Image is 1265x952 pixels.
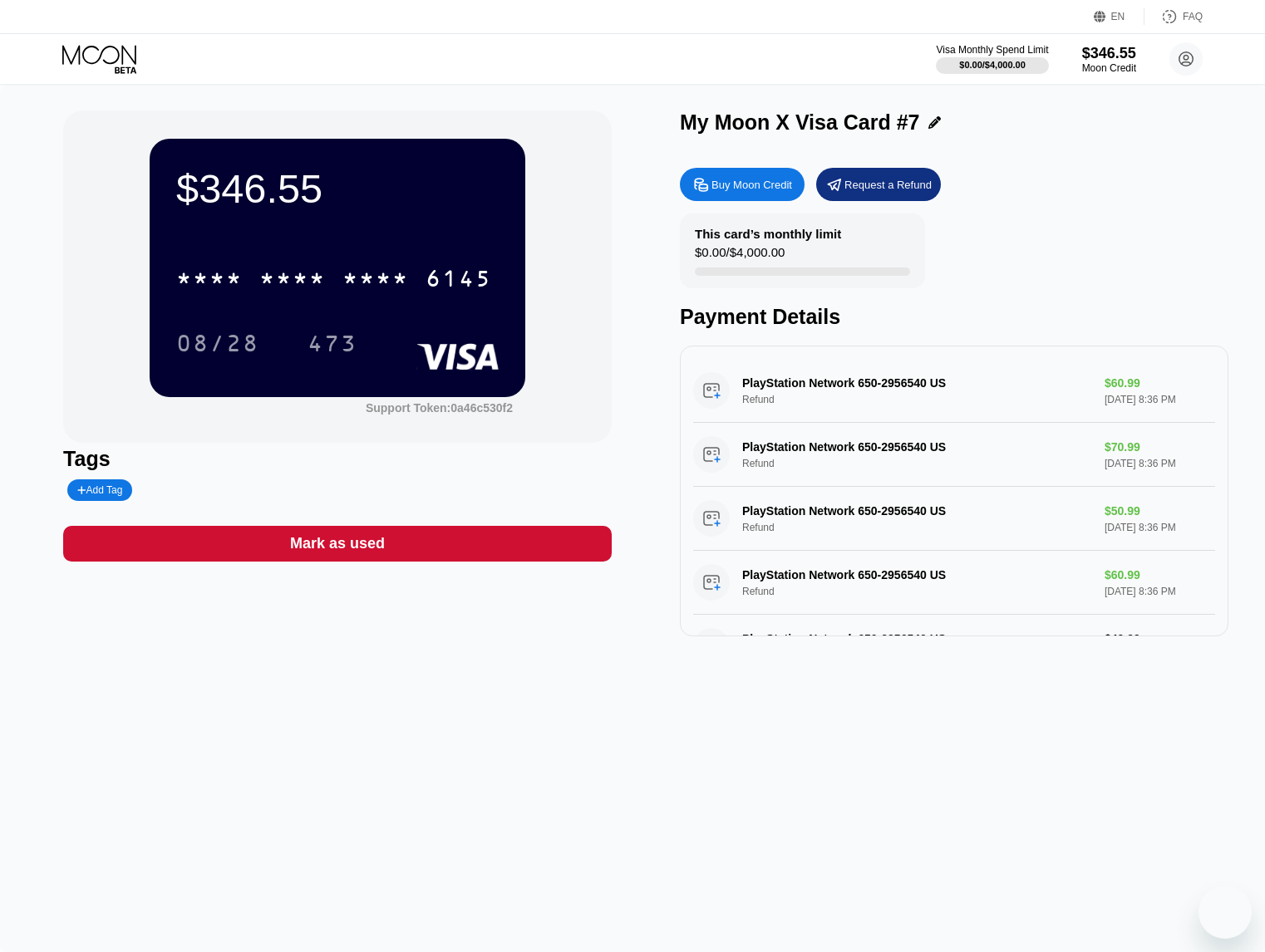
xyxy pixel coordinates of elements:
[680,305,1228,329] div: Payment Details
[1111,11,1125,22] div: EN
[936,44,1048,56] div: Visa Monthly Spend Limit
[67,479,132,501] div: Add Tag
[366,401,513,415] div: Support Token:0a46c530f2
[959,60,1026,70] div: $0.00 / $4,000.00
[1082,62,1136,74] div: Moon Credit
[1082,45,1136,62] div: $346.55
[816,168,941,201] div: Request a Refund
[936,44,1048,74] div: Visa Monthly Spend Limit$0.00/$4,000.00
[77,484,122,496] div: Add Tag
[366,401,513,415] div: Support Token: 0a46c530f2
[711,178,792,192] div: Buy Moon Credit
[1082,45,1136,74] div: $346.55Moon Credit
[426,267,492,294] div: 6145
[290,534,385,553] div: Mark as used
[680,168,805,201] div: Buy Moon Credit
[695,245,785,267] div: $0.00 / $4,000.00
[63,526,612,562] div: Mark as used
[1094,8,1144,25] div: EN
[176,165,499,212] div: $346.55
[844,178,932,192] div: Request a Refund
[1199,886,1252,939] iframe: Button to launch messaging window
[308,332,357,359] div: 473
[164,322,272,364] div: 08/28
[695,227,841,241] div: This card’s monthly limit
[176,332,259,359] div: 08/28
[295,322,370,364] div: 473
[63,447,612,471] div: Tags
[1183,11,1203,22] div: FAQ
[1144,8,1203,25] div: FAQ
[680,110,920,135] div: My Moon X Visa Card #7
